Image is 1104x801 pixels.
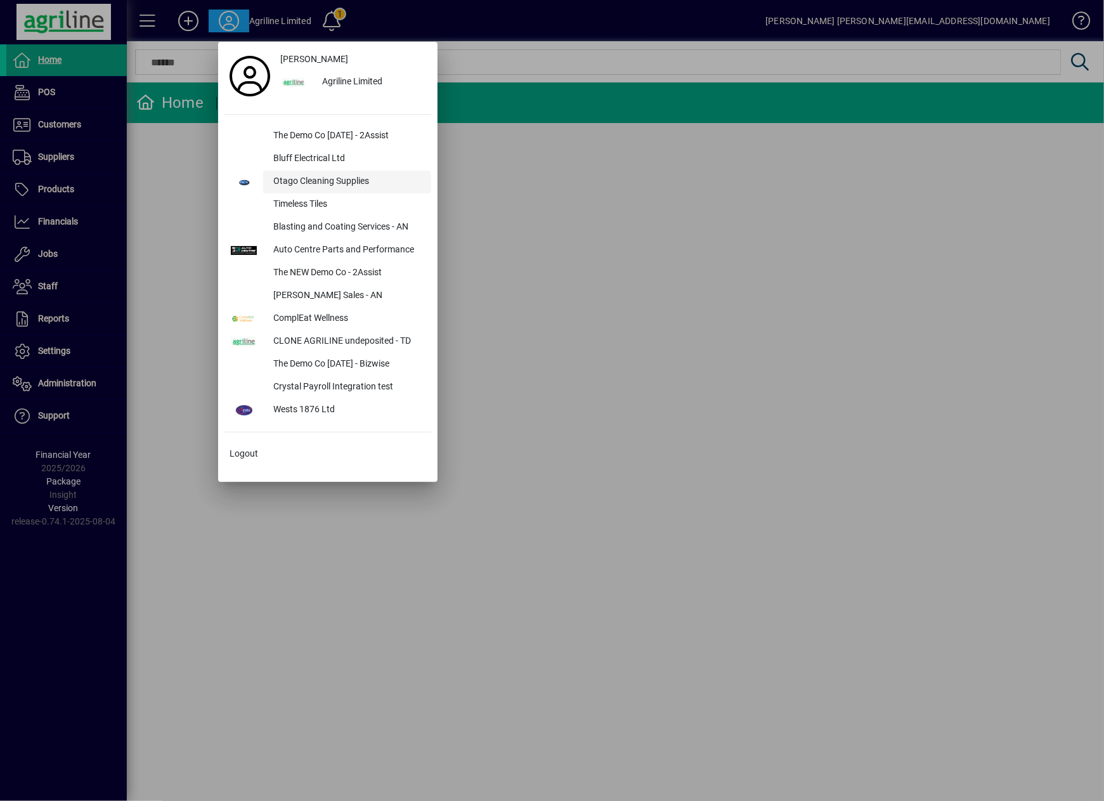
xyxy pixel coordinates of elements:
div: Blasting and Coating Services - AN [263,216,431,239]
div: Bluff Electrical Ltd [263,148,431,171]
div: The Demo Co [DATE] - 2Assist [263,125,431,148]
div: Timeless Tiles [263,193,431,216]
div: The NEW Demo Co - 2Assist [263,262,431,285]
div: ComplEat Wellness [263,308,431,330]
button: Crystal Payroll Integration test [224,376,431,399]
div: The Demo Co [DATE] - Bizwise [263,353,431,376]
button: Agriline Limited [275,71,431,94]
button: The Demo Co [DATE] - 2Assist [224,125,431,148]
div: Otago Cleaning Supplies [263,171,431,193]
button: CLONE AGRILINE undeposited - TD [224,330,431,353]
a: Profile [224,65,275,88]
button: [PERSON_NAME] Sales - AN [224,285,431,308]
button: Auto Centre Parts and Performance [224,239,431,262]
button: The Demo Co [DATE] - Bizwise [224,353,431,376]
button: Logout [224,443,431,466]
button: Bluff Electrical Ltd [224,148,431,171]
div: Agriline Limited [312,71,431,94]
div: [PERSON_NAME] Sales - AN [263,285,431,308]
div: Crystal Payroll Integration test [263,376,431,399]
button: The NEW Demo Co - 2Assist [224,262,431,285]
button: Timeless Tiles [224,193,431,216]
a: [PERSON_NAME] [275,48,431,71]
button: ComplEat Wellness [224,308,431,330]
button: Blasting and Coating Services - AN [224,216,431,239]
div: CLONE AGRILINE undeposited - TD [263,330,431,353]
span: [PERSON_NAME] [280,53,348,66]
button: Wests 1876 Ltd [224,399,431,422]
span: Logout [230,447,258,460]
button: Otago Cleaning Supplies [224,171,431,193]
div: Wests 1876 Ltd [263,399,431,422]
div: Auto Centre Parts and Performance [263,239,431,262]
